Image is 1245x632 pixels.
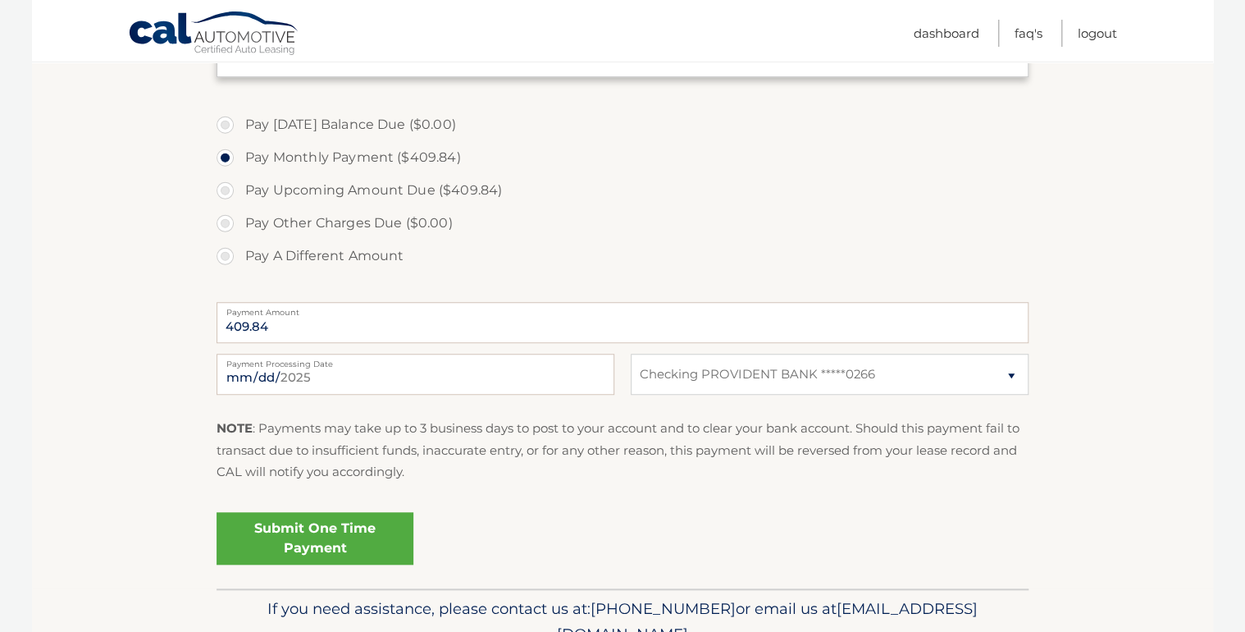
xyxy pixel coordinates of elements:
[217,354,614,395] input: Payment Date
[217,420,253,436] strong: NOTE
[1078,20,1117,47] a: Logout
[217,302,1028,343] input: Payment Amount
[591,599,736,618] span: [PHONE_NUMBER]
[1015,20,1042,47] a: FAQ's
[914,20,979,47] a: Dashboard
[217,302,1028,315] label: Payment Amount
[217,174,1028,207] label: Pay Upcoming Amount Due ($409.84)
[128,11,300,58] a: Cal Automotive
[217,207,1028,240] label: Pay Other Charges Due ($0.00)
[217,512,413,565] a: Submit One Time Payment
[217,240,1028,272] label: Pay A Different Amount
[217,418,1028,483] p: : Payments may take up to 3 business days to post to your account and to clear your bank account....
[217,141,1028,174] label: Pay Monthly Payment ($409.84)
[217,354,614,367] label: Payment Processing Date
[217,108,1028,141] label: Pay [DATE] Balance Due ($0.00)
